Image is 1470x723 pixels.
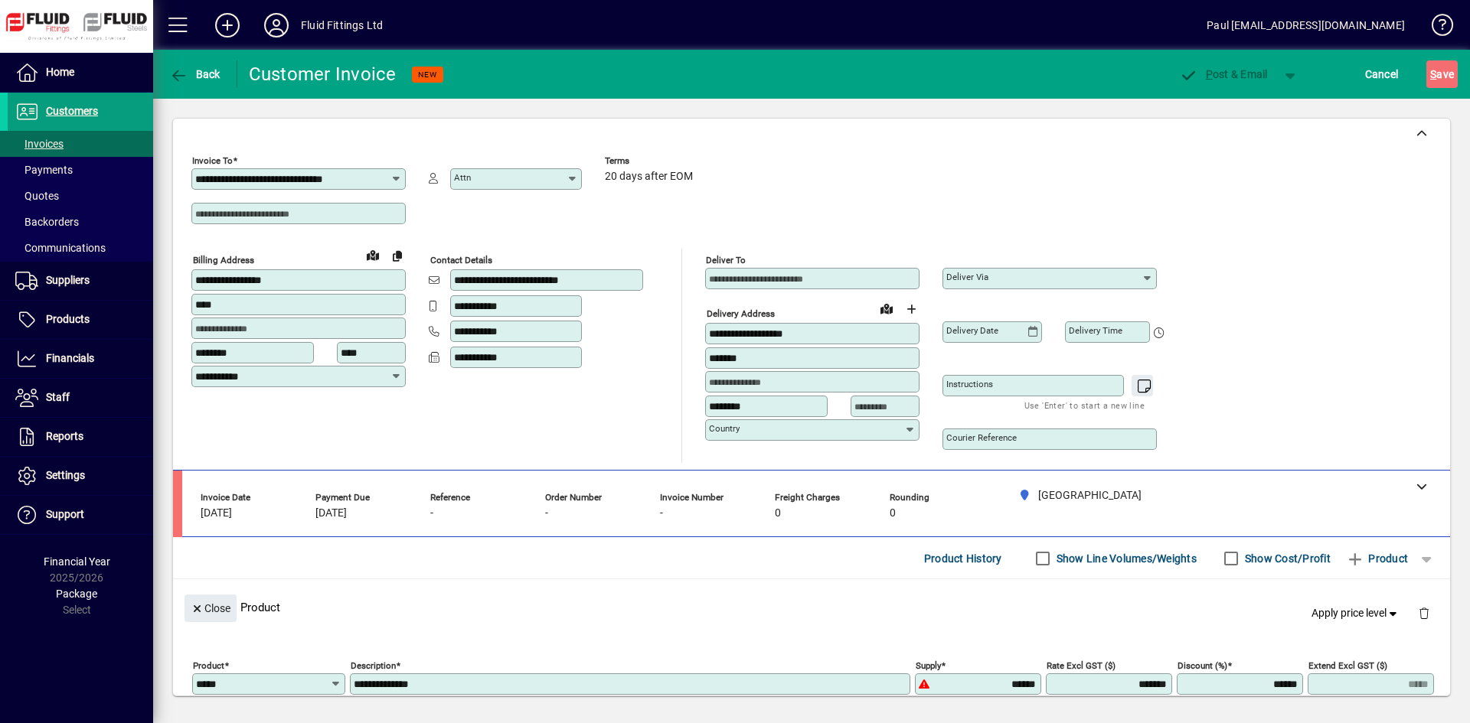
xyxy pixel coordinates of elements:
span: Financials [46,352,94,364]
a: Invoices [8,131,153,157]
a: Suppliers [8,262,153,300]
button: Cancel [1361,60,1403,88]
a: Staff [8,379,153,417]
span: - [660,507,663,519]
app-page-header-button: Delete [1406,606,1442,620]
span: Payments [15,164,73,176]
button: Close [185,594,237,622]
span: S [1430,68,1436,80]
div: Product [173,579,1450,635]
button: Delete [1406,594,1442,631]
span: NEW [418,70,437,80]
label: Show Cost/Profit [1242,551,1331,566]
span: Product [1346,546,1408,571]
span: Terms [605,156,697,166]
span: Support [46,508,84,520]
a: Payments [8,157,153,183]
mat-label: Delivery time [1069,325,1122,336]
a: Home [8,54,153,92]
button: Apply price level [1305,600,1406,627]
span: Close [191,596,230,621]
mat-label: Country [709,423,740,434]
mat-label: Deliver via [946,272,988,282]
mat-label: Invoice To [192,155,233,166]
button: Add [203,11,252,39]
a: View on map [874,296,899,321]
app-page-header-button: Back [153,60,237,88]
a: Quotes [8,183,153,209]
button: Back [165,60,224,88]
a: Support [8,496,153,534]
span: [DATE] [315,507,347,519]
span: Back [169,68,220,80]
span: Financial Year [44,555,110,568]
mat-label: Discount (%) [1178,660,1227,671]
button: Product [1338,545,1416,572]
span: Apply price level [1312,605,1400,621]
mat-hint: Use 'Enter' to start a new line [1024,396,1145,414]
span: Cancel [1365,62,1399,86]
mat-label: Supply [916,660,941,671]
button: Choose address [899,297,923,321]
span: 0 [775,507,781,519]
span: ost & Email [1179,68,1268,80]
div: Paul [EMAIL_ADDRESS][DOMAIN_NAME] [1207,13,1405,37]
span: 20 days after EOM [605,171,693,183]
span: - [430,507,433,519]
span: [DATE] [201,507,232,519]
span: Product History [924,546,1002,571]
button: Product History [918,545,1008,572]
div: Customer Invoice [249,62,397,86]
div: Fluid Fittings Ltd [301,13,383,37]
mat-label: Delivery date [946,325,998,336]
label: Show Line Volumes/Weights [1053,551,1197,566]
span: Backorders [15,216,79,228]
button: Copy to Delivery address [385,243,410,268]
span: Communications [15,242,106,254]
a: Products [8,301,153,339]
span: - [545,507,548,519]
a: View on map [361,243,385,267]
span: ave [1430,62,1454,86]
a: Settings [8,457,153,495]
span: Home [46,66,74,78]
button: Profile [252,11,301,39]
a: Backorders [8,209,153,235]
span: Quotes [15,190,59,202]
mat-label: Rate excl GST ($) [1047,660,1116,671]
span: Customers [46,105,98,117]
mat-label: Description [351,660,396,671]
span: Reports [46,430,83,442]
mat-label: Deliver To [706,255,746,265]
a: Communications [8,235,153,261]
span: P [1206,68,1213,80]
span: Package [56,588,97,600]
mat-label: Extend excl GST ($) [1308,660,1387,671]
a: Financials [8,340,153,378]
app-page-header-button: Close [181,601,240,614]
span: Invoices [15,138,64,150]
span: Products [46,313,90,325]
mat-label: Product [193,660,224,671]
mat-label: Attn [454,172,471,183]
span: Suppliers [46,274,90,286]
span: Settings [46,469,85,481]
a: Reports [8,418,153,456]
mat-label: Instructions [946,379,993,389]
a: Knowledge Base [1420,3,1451,53]
span: 0 [890,507,896,519]
button: Post & Email [1171,60,1276,88]
mat-label: Courier Reference [946,432,1017,443]
button: Save [1426,60,1458,88]
span: Staff [46,391,70,403]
